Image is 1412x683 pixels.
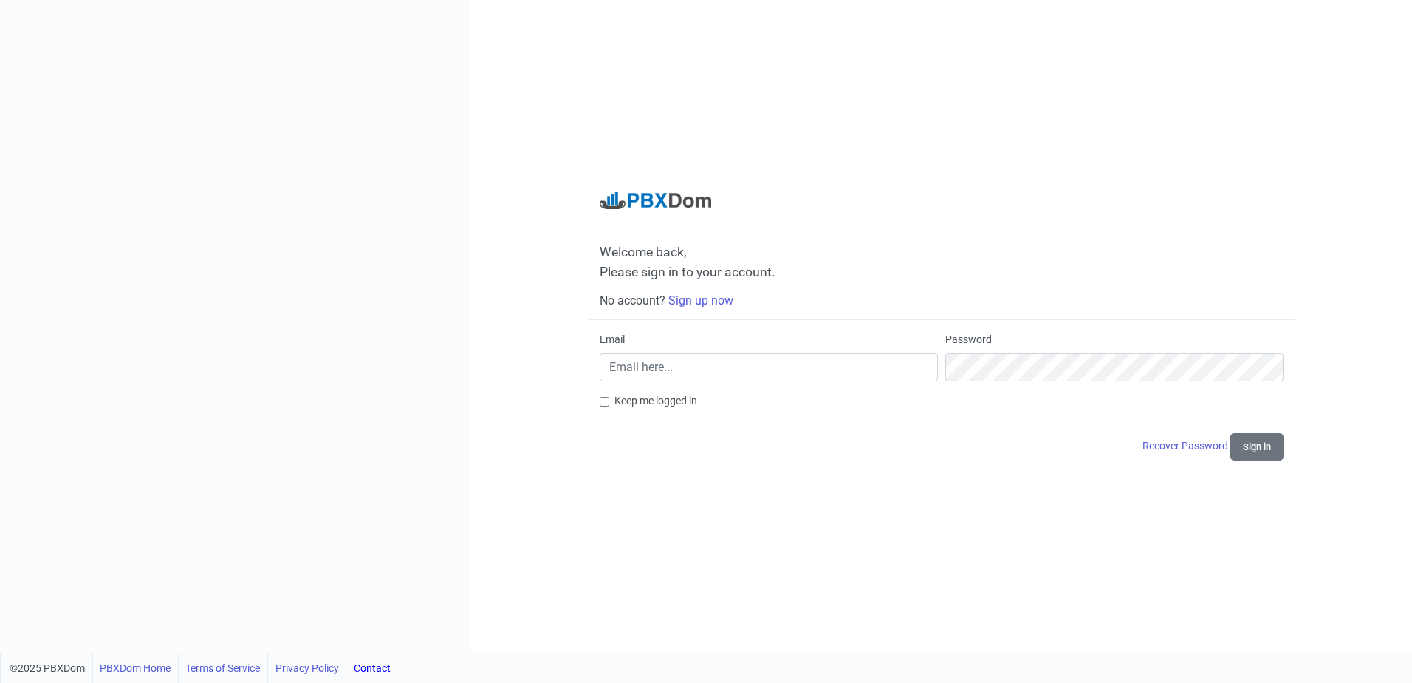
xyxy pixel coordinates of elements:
a: Privacy Policy [275,653,339,683]
a: Sign up now [668,293,733,307]
label: Password [945,332,992,347]
a: PBXDom Home [100,653,171,683]
a: Terms of Service [185,653,260,683]
label: Email [600,332,625,347]
button: Sign in [1230,433,1284,461]
input: Email here... [600,353,938,381]
a: Contact [354,653,391,683]
label: Keep me logged in [614,393,697,409]
h6: No account? [600,293,1284,307]
span: Welcome back, [600,245,1284,260]
div: ©2025 PBXDom [10,653,391,683]
a: Recover Password [1142,440,1230,452]
span: Please sign in to your account. [600,265,775,279]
